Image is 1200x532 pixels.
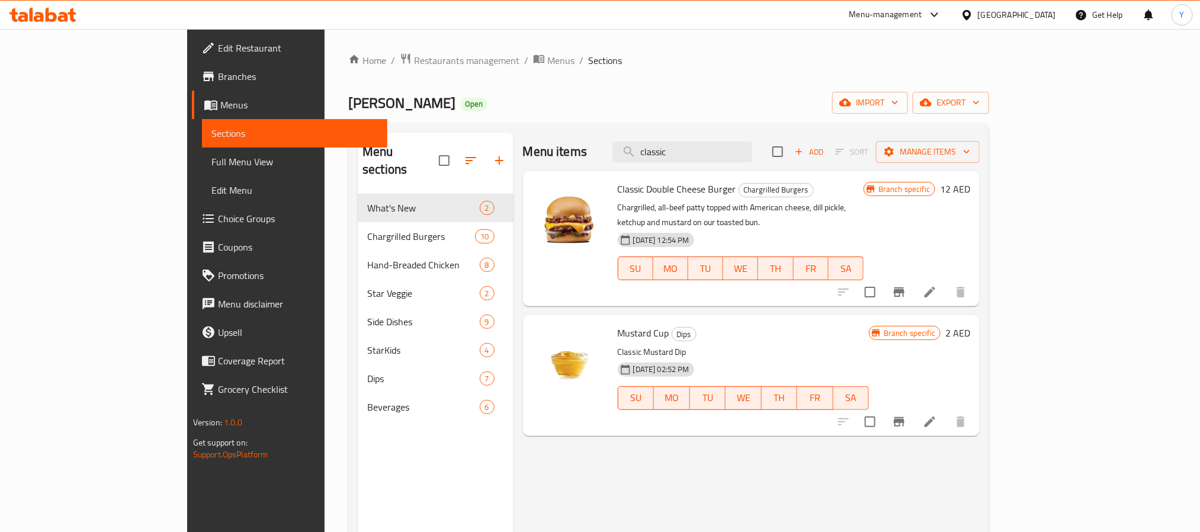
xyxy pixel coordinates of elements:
[480,316,494,328] span: 9
[367,229,475,243] span: Chargrilled Burgers
[211,155,378,169] span: Full Menu View
[485,146,514,175] button: Add section
[842,95,899,110] span: import
[480,345,494,356] span: 4
[218,211,378,226] span: Choice Groups
[618,200,864,230] p: Chargrilled, all-beef patty topped with American cheese, dill pickle, ketchup and mustard on our ...
[362,143,439,178] h2: Menu sections
[693,260,718,277] span: TU
[193,447,268,462] a: Support.OpsPlatform
[758,257,793,280] button: TH
[618,345,869,360] p: Classic Mustard Dip
[829,257,864,280] button: SA
[358,251,514,279] div: Hand-Breaded Chicken8
[218,69,378,84] span: Branches
[218,297,378,311] span: Menu disclaimer
[202,148,387,176] a: Full Menu View
[480,315,495,329] div: items
[739,183,813,197] span: Chargrilled Burgers
[832,92,908,114] button: import
[218,354,378,368] span: Coverage Report
[790,143,828,161] button: Add
[432,148,457,173] span: Select all sections
[885,278,913,306] button: Branch-specific-item
[940,181,970,197] h6: 12 AED
[802,389,829,406] span: FR
[688,257,723,280] button: TU
[923,415,937,429] a: Edit menu item
[391,53,395,68] li: /
[533,53,575,68] a: Menus
[218,41,378,55] span: Edit Restaurant
[202,176,387,204] a: Edit Menu
[480,371,495,386] div: items
[726,386,762,410] button: WE
[358,364,514,393] div: Dips7
[367,258,479,272] span: Hand-Breaded Chicken
[480,258,495,272] div: items
[672,327,697,341] div: Dips
[885,145,970,159] span: Manage items
[618,257,653,280] button: SU
[798,260,824,277] span: FR
[765,139,790,164] span: Select section
[480,259,494,271] span: 8
[218,240,378,254] span: Coupons
[833,386,869,410] button: SA
[480,286,495,300] div: items
[220,98,378,112] span: Menus
[348,89,455,116] span: [PERSON_NAME]
[193,435,248,450] span: Get support on:
[922,95,980,110] span: export
[367,371,479,386] div: Dips
[672,328,696,341] span: Dips
[523,143,588,161] h2: Menu items
[946,278,975,306] button: delete
[690,386,726,410] button: TU
[348,53,989,68] nav: breadcrumb
[211,183,378,197] span: Edit Menu
[730,389,757,406] span: WE
[885,408,913,436] button: Branch-specific-item
[358,189,514,426] nav: Menu sections
[858,409,883,434] span: Select to update
[476,231,493,242] span: 10
[618,180,736,198] span: Classic Double Cheese Burger
[654,386,690,410] button: MO
[874,184,935,195] span: Branch specific
[790,143,828,161] span: Add item
[945,325,970,341] h6: 2 AED
[192,347,387,375] a: Coverage Report
[192,62,387,91] a: Branches
[211,126,378,140] span: Sections
[358,307,514,336] div: Side Dishes9
[367,315,479,329] span: Side Dishes
[480,201,495,215] div: items
[367,343,479,357] span: StarKids
[218,325,378,339] span: Upsell
[524,53,528,68] li: /
[414,53,519,68] span: Restaurants management
[358,336,514,364] div: StarKids4
[858,280,883,305] span: Select to update
[192,290,387,318] a: Menu disclaimer
[475,229,494,243] div: items
[978,8,1056,21] div: [GEOGRAPHIC_DATA]
[828,143,876,161] span: Select section first
[833,260,859,277] span: SA
[659,389,685,406] span: MO
[1180,8,1185,21] span: Y
[367,286,479,300] span: Star Veggie
[367,400,479,414] span: Beverages
[723,257,758,280] button: WE
[460,99,487,109] span: Open
[218,382,378,396] span: Grocery Checklist
[623,389,649,406] span: SU
[457,146,485,175] span: Sort sections
[367,201,479,215] span: What's New
[588,53,622,68] span: Sections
